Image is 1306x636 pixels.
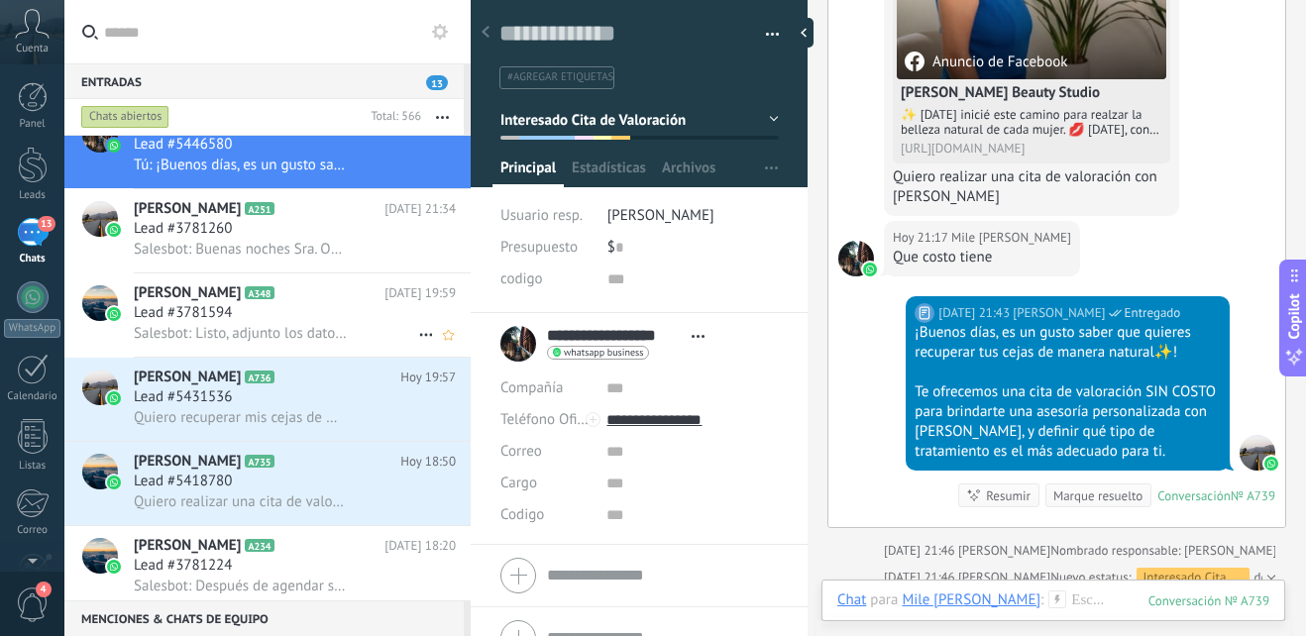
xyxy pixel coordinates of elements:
[870,590,898,610] span: para
[107,223,121,237] img: icon
[1125,303,1181,323] span: Entregado
[245,539,273,552] span: A234
[134,156,347,174] span: Tú: ¡Buenos días, es un gusto saber que quieres recuperar tus cejas de manera natural✨! Te ofrece...
[938,303,1013,323] div: [DATE] 21:43
[500,410,603,429] span: Teléfono Oficina
[64,105,471,188] a: avatariconLead #5446580Tú: ¡Buenos días, es un gusto saber que quieres recuperar tus cejas de man...
[951,228,1071,248] span: Mile Garzón Dueñas
[134,452,241,472] span: [PERSON_NAME]
[134,135,232,155] span: Lead #5446580
[64,63,464,99] div: Entradas
[134,303,232,323] span: Lead #3781594
[36,582,52,597] span: 4
[245,286,273,299] span: A348
[1137,568,1250,587] div: Interesado Cita de Valoración
[794,18,814,48] div: Ocultar
[245,202,273,215] span: A251
[884,568,958,587] div: [DATE] 21:46
[1040,590,1043,610] span: :
[64,526,471,609] a: avataricon[PERSON_NAME]A234[DATE] 18:20Lead #3781224Salesbot: Después de agendar su cita de valor...
[134,387,232,407] span: Lead #5431536
[421,99,464,135] button: Más
[134,219,232,239] span: Lead #3781260
[384,283,456,303] span: [DATE] 19:59
[893,167,1170,207] div: Quiero realizar una cita de valoración con [PERSON_NAME]
[4,390,61,403] div: Calendario
[1231,487,1275,504] div: № A739
[134,472,232,491] span: Lead #5418780
[4,319,60,338] div: WhatsApp
[507,70,613,84] span: #agregar etiquetas
[901,141,1162,156] div: [URL][DOMAIN_NAME]
[1240,435,1275,471] span: Paty Obando
[64,358,471,441] a: avataricon[PERSON_NAME]A736Hoy 19:57Lead #5431536Quiero recuperar mis cejas de manera NATURAL com...
[607,232,779,264] div: $
[4,460,61,473] div: Listas
[64,189,471,272] a: avataricon[PERSON_NAME]A251[DATE] 21:34Lead #3781260Salesbot: Buenas noches Sra. Oña buena noche
[500,372,592,404] div: Compañía
[572,159,646,187] span: Estadísticas
[134,324,347,343] span: Salesbot: Listo, adjunto los datos para el abono: Datos Bancarios: [PERSON_NAME] Beauty Studio BA...
[426,75,448,90] span: 13
[500,476,537,490] span: Cargo
[245,371,273,383] span: A736
[958,569,1050,585] span: Paty Obando
[134,536,241,556] span: [PERSON_NAME]
[384,536,456,556] span: [DATE] 18:20
[500,264,593,295] div: codigo
[905,52,1067,71] div: Anuncio de Facebook
[500,404,592,436] button: Teléfono Oficina
[500,200,593,232] div: Usuario resp.
[500,499,592,531] div: Codigo
[400,452,456,472] span: Hoy 18:50
[863,263,877,276] img: waba.svg
[901,83,1162,103] h4: [PERSON_NAME] Beauty Studio
[107,476,121,489] img: icon
[915,323,1221,363] div: ¡Buenos días, es un gusto saber que quieres recuperar tus cejas de manera natural✨!
[1264,457,1278,471] img: waba.svg
[134,283,241,303] span: [PERSON_NAME]
[64,442,471,525] a: avataricon[PERSON_NAME]A735Hoy 18:50Lead #5418780Quiero realizar una cita de valoración con [PERS...
[81,105,169,129] div: Chats abiertos
[400,368,456,387] span: Hoy 19:57
[893,248,1071,267] div: Que costo tiene
[915,382,1221,462] div: Te ofrecemos una cita de valoración SIN COSTO para brindarte una asesoría personalizada con [PERS...
[16,43,49,55] span: Cuenta
[134,492,347,511] span: Quiero realizar una cita de valoración con [PERSON_NAME]
[958,542,1050,559] span: Paty Obando
[1284,294,1304,340] span: Copilot
[134,199,241,219] span: [PERSON_NAME]
[1013,303,1105,323] span: Paty Obando (Oficina de Venta)
[500,232,593,264] div: Presupuesto
[1148,592,1269,609] div: 739
[564,348,643,358] span: whatsapp business
[134,240,347,259] span: Salesbot: Buenas noches Sra. Oña buena noche
[884,541,1276,561] div: Nombrado responsable: [PERSON_NAME]
[134,408,347,427] span: Quiero recuperar mis cejas de manera NATURAL como [PERSON_NAME]
[1053,486,1143,505] div: Marque resuelto
[64,600,464,636] div: Menciones & Chats de equipo
[893,228,951,248] div: Hoy 21:17
[607,206,714,225] span: [PERSON_NAME]
[4,253,61,265] div: Chats
[4,118,61,131] div: Panel
[1050,568,1131,587] span: Nuevo estatus:
[662,159,715,187] span: Archivos
[901,107,1162,137] div: ✨ [DATE] inicié este camino para realzar la belleza natural de cada mujer. 💋 [DATE], con técnicas...
[902,590,1040,608] div: Mile Garzón Dueñas
[363,107,421,127] div: Total: 566
[500,442,542,461] span: Correo
[107,391,121,405] img: icon
[38,216,54,232] span: 13
[884,541,958,561] div: [DATE] 21:46
[500,271,543,286] span: codigo
[1157,487,1231,504] div: Conversación
[134,577,347,595] span: Salesbot: Después de agendar su cita de valoración podremos definir el tipo de tratamiento y el v...
[384,199,456,219] span: [DATE] 21:34
[107,307,121,321] img: icon
[500,159,556,187] span: Principal
[107,560,121,574] img: icon
[64,273,471,357] a: avataricon[PERSON_NAME]A348[DATE] 19:59Lead #3781594Salesbot: Listo, adjunto los datos para el ab...
[4,189,61,202] div: Leads
[500,238,578,257] span: Presupuesto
